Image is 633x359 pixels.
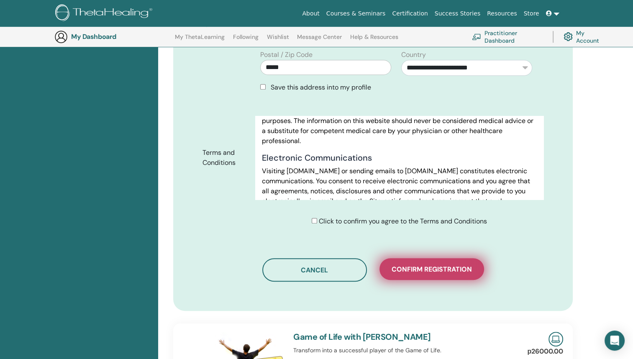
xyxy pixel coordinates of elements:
[267,33,289,47] a: Wishlist
[548,332,563,346] img: Live Online Seminar
[54,30,68,44] img: generic-user-icon.jpg
[55,4,155,23] img: logo.png
[350,33,398,47] a: Help & Resources
[71,33,155,41] h3: My Dashboard
[401,50,426,60] label: Country
[472,28,543,46] a: Practitioner Dashboard
[293,331,431,342] a: Game of Life with [PERSON_NAME]
[472,33,481,40] img: chalkboard-teacher.svg
[196,145,255,171] label: Terms and Conditions
[527,346,563,356] p: р26000.00
[233,33,259,47] a: Following
[379,258,484,280] button: Confirm registration
[564,28,606,46] a: My Account
[605,331,625,351] div: Open Intercom Messenger
[389,6,431,21] a: Certification
[392,265,472,274] span: Confirm registration
[319,217,487,226] span: Click to confirm you agree to the Terms and Conditions
[297,33,342,47] a: Message Center
[520,6,543,21] a: Store
[262,166,537,216] p: Visiting [DOMAIN_NAME] or sending emails to [DOMAIN_NAME] constitutes electronic communications. ...
[431,6,484,21] a: Success Stories
[262,153,537,163] h4: Electronic Communications
[262,96,537,146] p: The statements in this website and the seminar are not intended to diagnose, treat, cure or preve...
[323,6,389,21] a: Courses & Seminars
[299,6,323,21] a: About
[260,50,313,60] label: Postal / Zip Code
[262,258,367,282] button: Cancel
[301,266,328,274] span: Cancel
[271,83,371,92] span: Save this address into my profile
[293,346,520,355] p: Transform into a successful player of the Game of Life.
[175,33,225,47] a: My ThetaLearning
[564,30,573,43] img: cog.svg
[484,6,520,21] a: Resources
